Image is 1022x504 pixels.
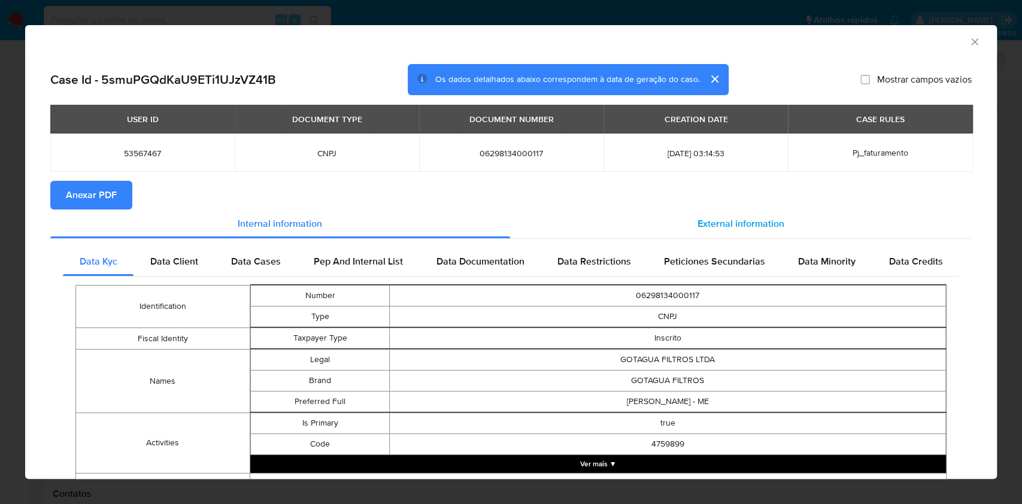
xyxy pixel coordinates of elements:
span: 06298134000117 [433,148,589,159]
td: Preferred Full [250,391,389,412]
span: Data Kyc [80,254,117,268]
td: GOTAGUA FILTROS [390,371,946,391]
button: cerrar [700,65,729,93]
td: Identification [76,286,250,328]
div: DOCUMENT TYPE [285,109,369,129]
td: GOTAGUA FILTROS LTDA [390,350,946,371]
span: Data Cases [231,254,281,268]
td: Primary Activity Code [76,473,250,494]
div: Detailed info [50,210,972,238]
span: Data Client [150,254,198,268]
div: DOCUMENT NUMBER [462,109,561,129]
td: Number [250,286,389,306]
td: true [390,413,946,434]
div: USER ID [120,109,166,129]
td: Is Primary [250,413,389,434]
span: Data Documentation [436,254,524,268]
span: Data Minority [798,254,856,268]
span: Data Credits [888,254,942,268]
td: Inscrito [390,328,946,349]
td: Activities [76,413,250,473]
span: 53567467 [65,148,220,159]
div: closure-recommendation-modal [25,25,997,479]
span: Peticiones Secundarias [664,254,765,268]
div: CASE RULES [849,109,912,129]
td: Fiscal Identity [76,328,250,350]
span: Internal information [238,217,322,230]
td: CNPJ [390,306,946,327]
td: Names [76,350,250,413]
span: Data Restrictions [557,254,631,268]
td: Legal [250,350,389,371]
span: CNPJ [249,148,405,159]
td: Code [250,434,389,455]
div: CREATION DATE [657,109,735,129]
td: 4759899 [250,473,946,494]
input: Mostrar campos vazios [860,75,870,84]
td: 06298134000117 [390,286,946,306]
span: Pep And Internal List [314,254,403,268]
td: Brand [250,371,389,391]
span: [DATE] 03:14:53 [618,148,774,159]
button: Fechar a janela [969,36,979,47]
span: Mostrar campos vazios [877,74,972,86]
td: Taxpayer Type [250,328,389,349]
span: Anexar PDF [66,182,117,208]
td: Type [250,306,389,327]
td: 4759899 [390,434,946,455]
td: [PERSON_NAME] - ME [390,391,946,412]
h2: Case Id - 5smuPGQdKaU9ETi1UJzVZ41B [50,72,276,87]
button: Anexar PDF [50,181,132,210]
span: Os dados detalhados abaixo correspondem à data de geração do caso. [435,74,700,86]
span: Pj_faturamento [853,147,908,159]
button: Expand array [250,455,946,473]
div: Detailed internal info [63,247,959,276]
span: External information [697,217,784,230]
